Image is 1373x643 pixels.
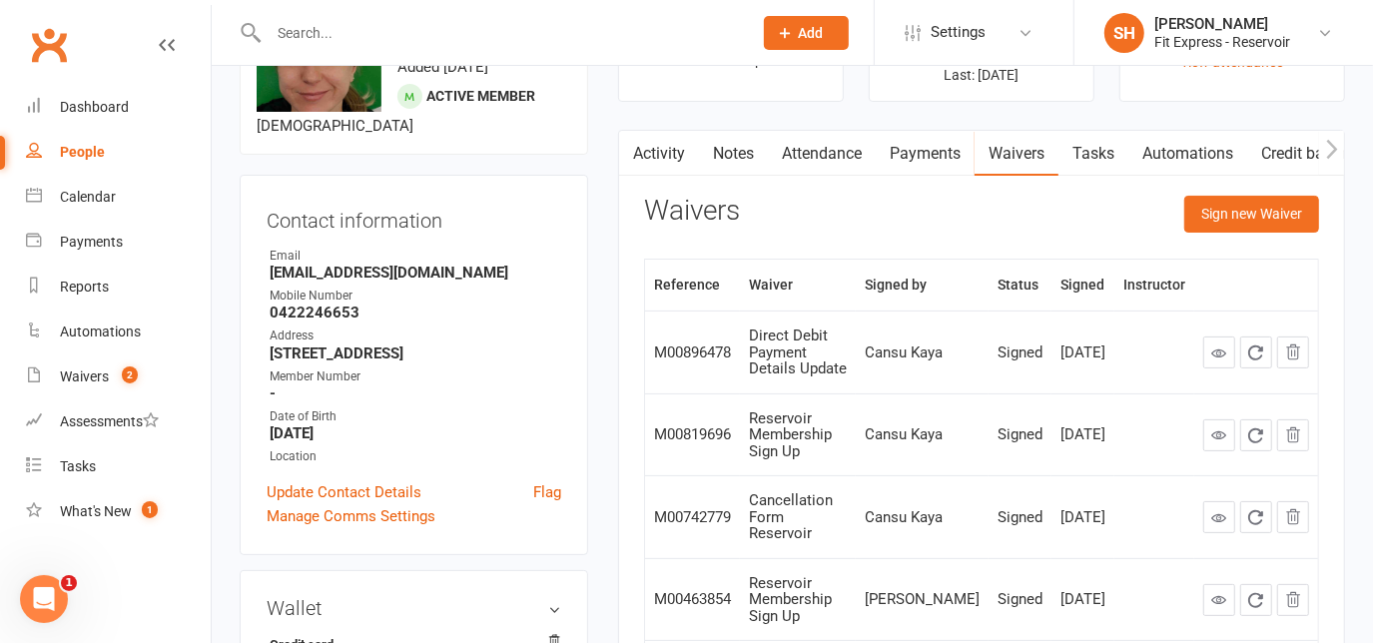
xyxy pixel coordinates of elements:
[1184,196,1319,232] button: Sign new Waiver
[749,410,847,460] div: Reservoir Membership Sign Up
[263,19,738,47] input: Search...
[270,407,561,426] div: Date of Birth
[26,85,211,130] a: Dashboard
[931,10,986,55] span: Settings
[267,480,421,504] a: Update Contact Details
[699,131,768,177] a: Notes
[1060,591,1105,608] div: [DATE]
[397,58,488,76] time: Added [DATE]
[60,234,123,250] div: Payments
[998,426,1042,443] div: Signed
[26,130,211,175] a: People
[865,591,980,608] div: [PERSON_NAME]
[60,368,109,384] div: Waivers
[740,260,856,311] th: Waiver
[270,304,561,321] strong: 0422246653
[1060,426,1105,443] div: [DATE]
[270,384,561,402] strong: -
[60,413,159,429] div: Assessments
[26,399,211,444] a: Assessments
[60,189,116,205] div: Calendar
[270,344,561,362] strong: [STREET_ADDRESS]
[60,279,109,295] div: Reports
[799,25,824,41] span: Add
[61,575,77,591] span: 1
[60,144,105,160] div: People
[270,326,561,345] div: Address
[1060,509,1105,526] div: [DATE]
[768,131,876,177] a: Attendance
[270,264,561,282] strong: [EMAIL_ADDRESS][DOMAIN_NAME]
[749,575,847,625] div: Reservoir Membership Sign Up
[60,99,129,115] div: Dashboard
[865,344,980,361] div: Cansu Kaya
[865,426,980,443] div: Cansu Kaya
[60,503,132,519] div: What's New
[645,260,740,311] th: Reference
[644,196,740,227] h3: Waivers
[856,260,989,311] th: Signed by
[26,265,211,310] a: Reports
[60,458,96,474] div: Tasks
[122,366,138,383] span: 2
[876,131,975,177] a: Payments
[1058,131,1128,177] a: Tasks
[267,504,435,528] a: Manage Comms Settings
[60,323,141,339] div: Automations
[1051,260,1114,311] th: Signed
[1181,54,1283,70] a: view attendance
[20,575,68,623] iframe: Intercom live chat
[1154,15,1290,33] div: [PERSON_NAME]
[267,202,561,232] h3: Contact information
[654,591,731,608] div: M00463854
[1128,131,1247,177] a: Automations
[142,501,158,518] span: 1
[270,247,561,266] div: Email
[998,591,1042,608] div: Signed
[888,51,1075,83] p: Next: [DATE] Last: [DATE]
[749,492,847,542] div: Cancellation Form Reservoir
[654,509,731,526] div: M00742779
[26,489,211,534] a: What's New1
[1154,33,1290,51] div: Fit Express - Reservoir
[865,509,980,526] div: Cansu Kaya
[1104,13,1144,53] div: SH
[975,131,1058,177] a: Waivers
[26,354,211,399] a: Waivers 2
[654,344,731,361] div: M00896478
[270,424,561,442] strong: [DATE]
[654,426,731,443] div: M00819696
[998,509,1042,526] div: Signed
[24,20,74,70] a: Clubworx
[270,367,561,386] div: Member Number
[26,175,211,220] a: Calendar
[426,88,535,104] span: Active member
[989,260,1051,311] th: Status
[1060,344,1105,361] div: [DATE]
[270,447,561,466] div: Location
[1114,260,1194,311] th: Instructor
[533,480,561,504] a: Flag
[764,16,849,50] button: Add
[619,131,699,177] a: Activity
[998,344,1042,361] div: Signed
[26,220,211,265] a: Payments
[270,287,561,306] div: Mobile Number
[257,117,413,135] span: [DEMOGRAPHIC_DATA]
[267,597,561,619] h3: Wallet
[749,327,847,377] div: Direct Debit Payment Details Update
[26,444,211,489] a: Tasks
[26,310,211,354] a: Automations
